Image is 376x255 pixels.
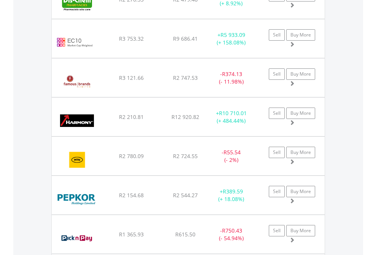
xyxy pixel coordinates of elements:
[173,192,198,199] span: R2 544.27
[286,29,315,41] a: Buy More
[119,113,144,120] span: R2 210.81
[269,147,285,158] a: Sell
[119,35,144,42] span: R3 753.32
[269,108,285,119] a: Sell
[222,70,242,78] span: R374.13
[221,31,245,38] span: R5 933.09
[286,186,315,197] a: Buy More
[56,68,98,95] img: EQU.ZA.FBR.png
[56,29,94,56] img: EC10.EC.EC10.png
[173,74,198,81] span: R2 747.53
[119,231,144,238] span: R1 365.93
[286,108,315,119] a: Buy More
[208,70,255,86] div: - (- 11.98%)
[208,149,255,164] div: - (- 2%)
[173,35,198,42] span: R9 686.41
[56,146,99,173] img: EQU.ZA.MTN.png
[56,225,98,252] img: EQU.ZA.PIK.png
[286,147,315,158] a: Buy More
[208,109,255,125] div: + (+ 484.44%)
[222,227,242,234] span: R750.43
[208,31,255,46] div: + (+ 158.08%)
[208,188,255,203] div: + (+ 18.08%)
[119,152,144,160] span: R2 780.09
[286,225,315,236] a: Buy More
[56,185,98,212] img: EQU.ZA.PPH.png
[223,188,243,195] span: R389.59
[171,113,199,120] span: R12 920.82
[173,152,198,160] span: R2 724.55
[56,107,98,134] img: EQU.ZA.HAR.png
[208,227,255,242] div: - (- 54.94%)
[175,231,195,238] span: R615.50
[269,29,285,41] a: Sell
[119,74,144,81] span: R3 121.66
[286,68,315,80] a: Buy More
[269,186,285,197] a: Sell
[269,225,285,236] a: Sell
[224,149,241,156] span: R55.54
[119,192,144,199] span: R2 154.68
[269,68,285,80] a: Sell
[219,109,247,117] span: R10 710.01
